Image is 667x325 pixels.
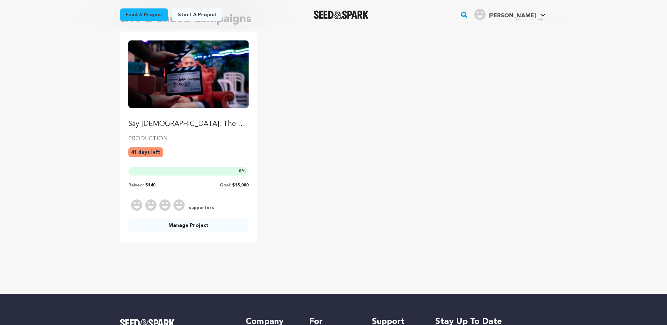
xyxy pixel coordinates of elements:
[473,7,547,22] span: John L.'s Profile
[220,183,231,187] span: Goal:
[474,9,486,20] img: user.png
[173,199,185,211] img: Supporter Image
[145,183,155,187] span: $140
[128,119,249,129] p: Say [DEMOGRAPHIC_DATA]: The Faces of Pride
[239,168,246,174] span: %
[128,135,249,143] p: PRODUCTION
[187,205,214,211] span: supporters
[128,40,249,129] a: Fund Say Gay: The Faces of Pride
[128,183,144,187] span: Raised:
[128,147,163,157] p: 41 days left
[128,219,249,232] a: Manage Project
[120,8,168,21] a: Fund a project
[145,199,156,211] img: Supporter Image
[172,8,222,21] a: Start a project
[131,199,142,211] img: Supporter Image
[239,169,241,173] span: 0
[232,183,249,187] span: $15,000
[314,11,369,19] img: Seed&Spark Logo Dark Mode
[314,11,369,19] a: Seed&Spark Homepage
[473,7,547,20] a: John L.'s Profile
[159,199,171,211] img: Supporter Image
[474,9,536,20] div: John L.'s Profile
[488,13,536,19] span: [PERSON_NAME]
